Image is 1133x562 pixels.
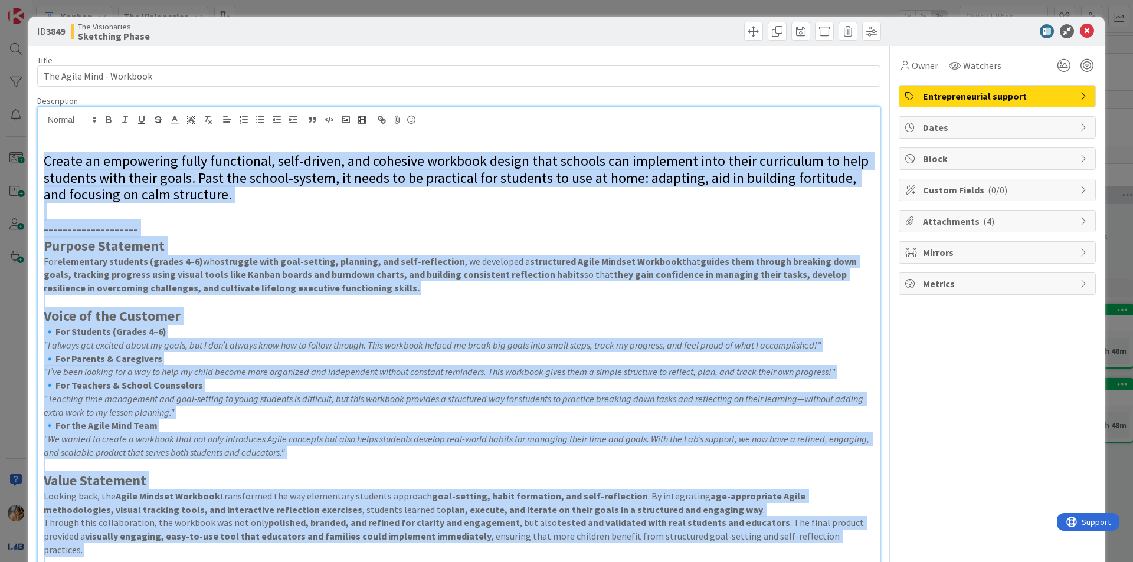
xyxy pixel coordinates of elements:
[44,419,874,432] p: 🔹
[55,419,158,431] strong: For the Agile Mind Team
[432,490,648,502] strong: goal-setting, habit formation, and self-reflection
[923,89,1074,103] span: Entrepreneurial support
[44,433,871,458] em: "We wanted to create a workbook that not only introduces Agile concepts but also helps students d...
[923,245,1074,259] span: Mirrors
[220,255,465,267] strong: struggle with goal-setting, planning, and self-reflection
[37,96,78,106] span: Description
[44,379,874,392] p: 🔹
[44,352,874,366] p: 🔹
[44,366,836,377] em: "I’ve been looking for a way to help my child become more organized and independent without const...
[44,490,807,515] strong: age-appropriate Agile methodologies, visual tracking tools, and interactive reflection exercises
[530,255,682,267] strong: structured Agile Mindset Workbook
[57,255,203,267] strong: elementary students (grades 4–6)
[446,504,763,515] strong: plan, execute, and iterate on their goals in a structured and engaging way
[44,471,146,489] strong: Value Statement
[963,58,1001,73] span: Watchers
[923,183,1074,197] span: Custom Fields
[983,215,994,227] span: ( 4 )
[44,255,874,295] p: For who , we developed a that so that
[85,530,492,542] strong: visually engaging, easy-to-use tool that educators and families could implement immediately
[988,184,1007,196] span: ( 0/0 )
[44,516,874,556] p: Through this collaboration, the workbook was not only , but also . The final product provided a ,...
[923,277,1074,291] span: Metrics
[44,307,181,325] strong: Voice of the Customer
[912,58,938,73] span: Owner
[55,379,203,391] strong: For Teachers & School Counselors
[25,2,54,16] span: Support
[44,325,874,338] p: 🔹
[268,517,520,528] strong: polished, branded, and refined for clarity and engagement
[55,353,162,364] strong: For Parents & Caregivers
[116,490,220,502] strong: Agile Mindset Workbook
[923,152,1074,166] span: Block
[44,152,872,204] span: Create an empowering fully functional, self-driven, and cohesive workbook design that schools can...
[44,339,821,351] em: "I always get excited about my goals, but I don’t always know how to follow through. This workboo...
[557,517,790,528] strong: tested and validated with real students and educators
[37,24,65,38] span: ID
[37,65,880,87] input: type card name here...
[923,214,1074,228] span: Attachments
[78,31,150,41] b: Sketching Phase
[37,55,53,65] label: Title
[44,393,865,418] em: "Teaching time management and goal-setting to young students is difficult, but this workbook prov...
[78,22,150,31] span: The Visionaries
[44,489,874,516] p: Looking back, the transformed the way elementary students approach . By integrating , students le...
[55,326,166,337] strong: For Students (Grades 4–6)
[923,120,1074,134] span: Dates
[44,236,165,255] strong: Purpose Statement
[46,25,65,37] b: 3849
[44,221,874,238] h2: --------------------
